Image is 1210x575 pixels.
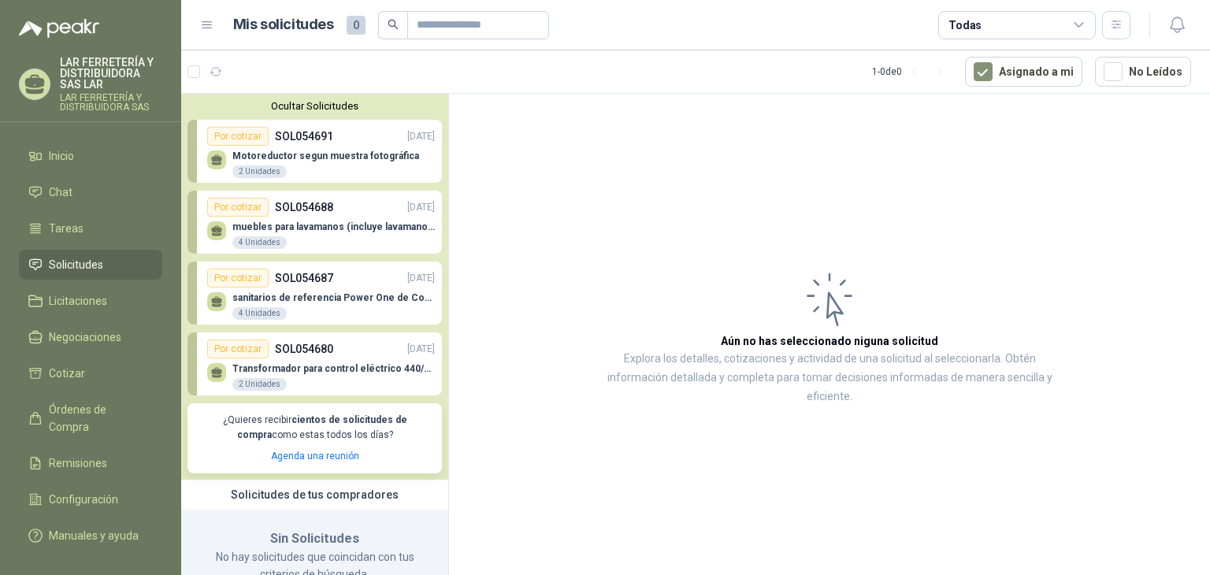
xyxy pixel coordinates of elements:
span: Manuales y ayuda [49,527,139,544]
div: 4 Unidades [232,307,287,320]
a: Licitaciones [19,286,162,316]
a: Por cotizarSOL054680[DATE] Transformador para control eléctrico 440/220/110 - 45O VA.2 Unidades [187,332,442,395]
p: sanitarios de referencia Power One de Corona [232,292,435,303]
p: muebles para lavamanos (incluye lavamanos) [232,221,435,232]
span: Negociaciones [49,328,121,346]
a: Cotizar [19,358,162,388]
span: Solicitudes [49,256,103,273]
span: Chat [49,184,72,201]
div: Por cotizar [207,198,269,217]
button: No Leídos [1095,57,1191,87]
span: 0 [347,16,366,35]
div: 2 Unidades [232,378,287,391]
p: LAR FERRETERÍA Y DISTRIBUIDORA SAS LAR [60,57,162,90]
p: Motoreductor segun muestra fotográfica [232,150,419,161]
p: SOL054687 [275,269,333,287]
p: Transformador para control eléctrico 440/220/110 - 45O VA. [232,363,435,374]
div: Ocultar SolicitudesPor cotizarSOL054691[DATE] Motoreductor segun muestra fotográfica2 UnidadesPor... [181,94,448,480]
p: SOL054688 [275,198,333,216]
p: LAR FERRETERÍA Y DISTRIBUIDORA SAS [60,93,162,112]
p: [DATE] [407,271,435,286]
p: SOL054680 [275,340,333,358]
a: Órdenes de Compra [19,395,162,442]
div: Todas [948,17,982,34]
button: Asignado a mi [965,57,1082,87]
button: Ocultar Solicitudes [187,100,442,112]
a: Por cotizarSOL054687[DATE] sanitarios de referencia Power One de Corona4 Unidades [187,262,442,325]
b: cientos de solicitudes de compra [237,414,407,440]
p: SOL054691 [275,128,333,145]
p: [DATE] [407,342,435,357]
a: Remisiones [19,448,162,478]
a: Solicitudes [19,250,162,280]
span: Tareas [49,220,84,237]
div: Solicitudes de tus compradores [181,480,448,510]
a: Manuales y ayuda [19,521,162,551]
span: Configuración [49,491,118,508]
div: Por cotizar [207,127,269,146]
a: Por cotizarSOL054691[DATE] Motoreductor segun muestra fotográfica2 Unidades [187,120,442,183]
img: Logo peakr [19,19,99,38]
p: ¿Quieres recibir como estas todos los días? [197,413,432,443]
a: Negociaciones [19,322,162,352]
a: Inicio [19,141,162,171]
h1: Mis solicitudes [233,13,334,36]
span: Inicio [49,147,74,165]
a: Configuración [19,484,162,514]
span: Remisiones [49,454,107,472]
span: Cotizar [49,365,85,382]
div: Por cotizar [207,269,269,287]
p: [DATE] [407,200,435,215]
h3: Aún no has seleccionado niguna solicitud [721,332,938,350]
a: Tareas [19,213,162,243]
div: 1 - 0 de 0 [872,59,952,84]
p: [DATE] [407,129,435,144]
span: Licitaciones [49,292,107,310]
span: search [388,19,399,30]
h3: Sin Solicitudes [200,529,429,549]
a: Chat [19,177,162,207]
div: 2 Unidades [232,165,287,178]
div: 4 Unidades [232,236,287,249]
a: Por cotizarSOL054688[DATE] muebles para lavamanos (incluye lavamanos)4 Unidades [187,191,442,254]
span: Órdenes de Compra [49,401,147,436]
a: Agenda una reunión [271,451,359,462]
div: Por cotizar [207,339,269,358]
p: Explora los detalles, cotizaciones y actividad de una solicitud al seleccionarla. Obtén informaci... [607,350,1052,406]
